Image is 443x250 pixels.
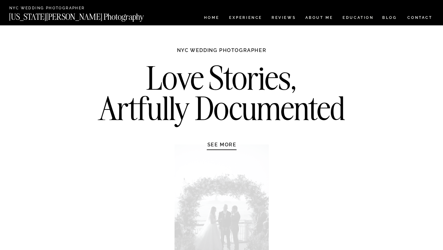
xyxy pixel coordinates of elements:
[272,16,295,21] a: REVIEWS
[193,141,251,148] a: SEE MORE
[164,47,280,59] h1: NYC WEDDING PHOTOGRAPHER
[407,14,433,21] a: CONTACT
[9,13,165,18] a: [US_STATE][PERSON_NAME] Photography
[342,16,374,21] a: EDUCATION
[305,16,333,21] a: ABOUT ME
[229,16,262,21] a: Experience
[203,16,220,21] a: HOME
[9,6,103,11] a: NYC Wedding Photographer
[92,63,352,128] h2: Love Stories, Artfully Documented
[382,16,397,21] a: BLOG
